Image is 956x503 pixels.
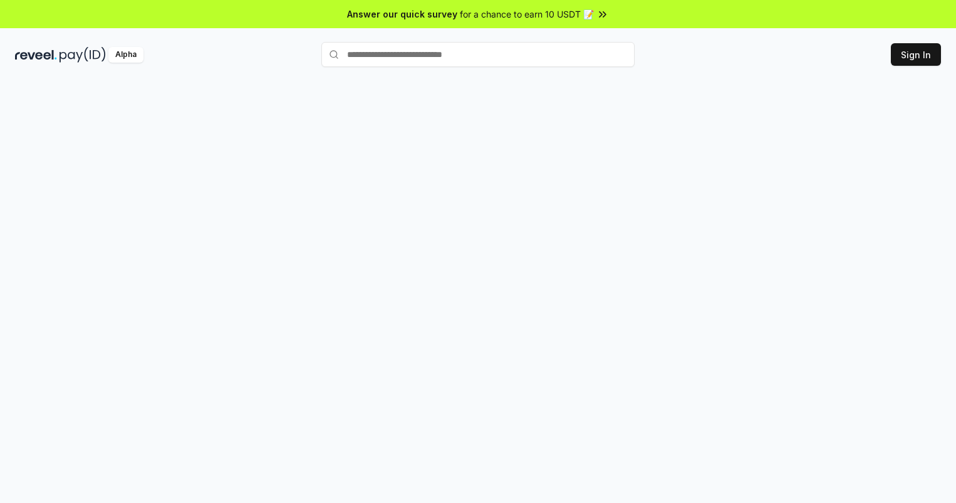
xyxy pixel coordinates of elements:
img: reveel_dark [15,47,57,63]
button: Sign In [891,43,941,66]
span: Answer our quick survey [347,8,457,21]
img: pay_id [60,47,106,63]
div: Alpha [108,47,143,63]
span: for a chance to earn 10 USDT 📝 [460,8,594,21]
